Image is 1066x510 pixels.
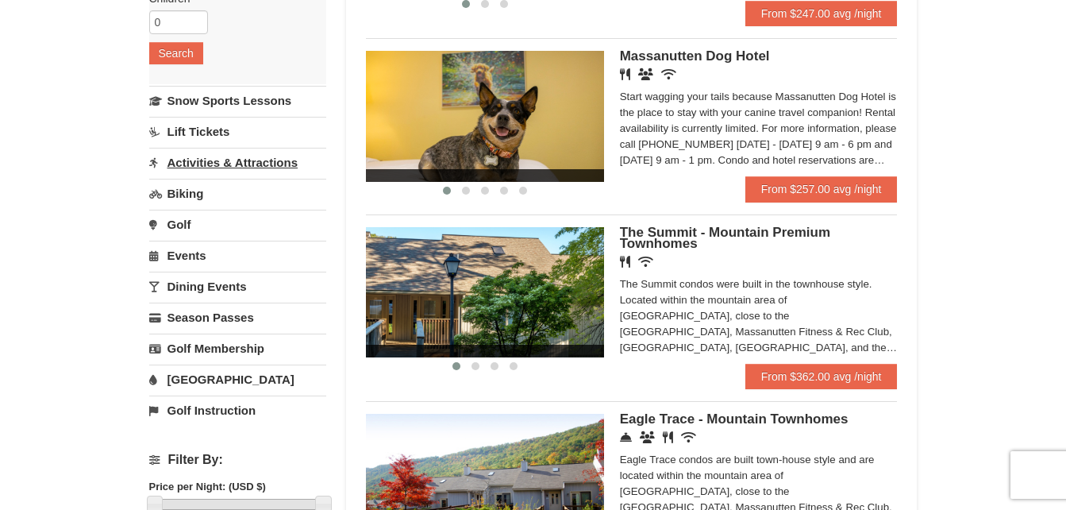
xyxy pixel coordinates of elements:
[620,89,898,168] div: Start wagging your tails because Massanutten Dog Hotel is the place to stay with your canine trav...
[661,68,676,80] i: Wireless Internet (free)
[149,42,203,64] button: Search
[681,431,696,443] i: Wireless Internet (free)
[620,411,849,427] span: Eagle Trace - Mountain Townhomes
[149,210,326,239] a: Golf
[149,86,326,115] a: Snow Sports Lessons
[620,225,830,251] span: The Summit - Mountain Premium Townhomes
[149,179,326,208] a: Biking
[149,117,326,146] a: Lift Tickets
[149,453,326,467] h4: Filter By:
[149,303,326,332] a: Season Passes
[149,272,326,301] a: Dining Events
[663,431,673,443] i: Restaurant
[640,431,655,443] i: Conference Facilities
[149,365,326,394] a: [GEOGRAPHIC_DATA]
[620,276,898,356] div: The Summit condos were built in the townhouse style. Located within the mountain area of [GEOGRAP...
[745,176,898,202] a: From $257.00 avg /night
[149,241,326,270] a: Events
[638,68,653,80] i: Banquet Facilities
[638,256,653,268] i: Wireless Internet (free)
[620,68,630,80] i: Restaurant
[620,431,632,443] i: Concierge Desk
[149,396,326,425] a: Golf Instruction
[620,48,770,64] span: Massanutten Dog Hotel
[620,256,630,268] i: Restaurant
[149,334,326,363] a: Golf Membership
[149,481,266,493] strong: Price per Night: (USD $)
[745,1,898,26] a: From $247.00 avg /night
[149,148,326,177] a: Activities & Attractions
[745,364,898,389] a: From $362.00 avg /night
